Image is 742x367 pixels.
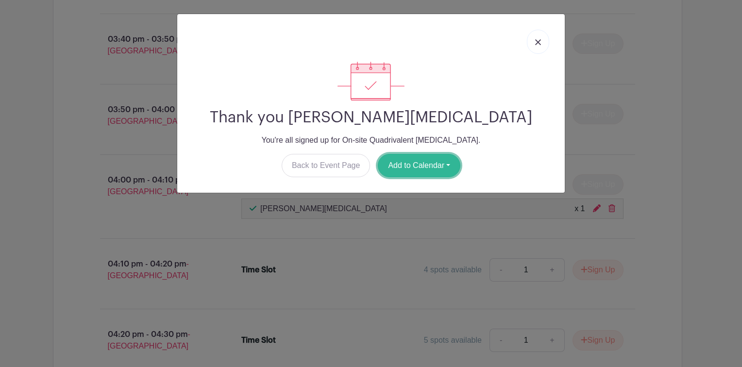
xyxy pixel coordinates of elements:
button: Add to Calendar [378,154,460,177]
h2: Thank you [PERSON_NAME][MEDICAL_DATA] [185,108,557,127]
a: Back to Event Page [282,154,371,177]
p: You're all signed up for On-site Quadrivalent [MEDICAL_DATA]. [185,134,557,146]
img: signup_complete-c468d5dda3e2740ee63a24cb0ba0d3ce5d8a4ecd24259e683200fb1569d990c8.svg [337,62,405,100]
img: close_button-5f87c8562297e5c2d7936805f587ecaba9071eb48480494691a3f1689db116b3.svg [535,39,541,45]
